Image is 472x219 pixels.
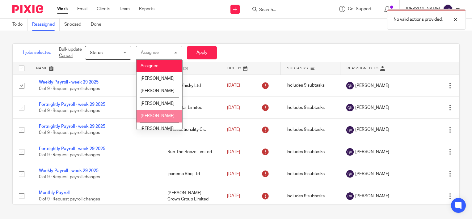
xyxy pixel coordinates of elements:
[39,169,99,173] a: Weekly Payroll - week 29 2025
[39,191,70,195] a: Monthly Payroll
[90,51,103,55] span: Status
[443,4,453,14] img: svg%3E
[39,153,100,157] span: 0 of 9 · Request payroll changes
[141,50,159,55] div: Assignee
[120,6,130,12] a: Team
[227,194,240,198] span: [DATE]
[91,19,106,31] a: Done
[355,193,389,199] span: [PERSON_NAME]
[346,192,354,200] img: svg%3E
[287,128,325,132] span: Includes 9 subtasks
[355,171,389,177] span: [PERSON_NAME]
[394,16,443,23] p: No valid actions provided.
[141,89,175,93] span: [PERSON_NAME]
[141,127,175,131] span: [PERSON_NAME]
[39,147,105,151] a: Fortnightly Payroll - week 29 2025
[77,6,87,12] a: Email
[97,6,110,12] a: Clients
[12,19,27,31] a: To do
[287,105,325,110] span: Includes 9 subtasks
[39,131,100,135] span: 0 of 9 · Request payroll changes
[39,87,100,91] span: 0 of 9 · Request payroll changes
[39,102,105,107] a: Fortnightly Payroll - week 29 2025
[355,83,389,89] span: [PERSON_NAME]
[39,197,100,201] span: 0 of 9 · Request payroll changes
[161,185,221,207] td: [PERSON_NAME] Crown Group Limited
[346,170,354,178] img: svg%3E
[227,127,240,132] span: [DATE]
[64,19,86,31] a: Snoozed
[161,163,221,185] td: Ipanema Bbq Ltd
[355,149,389,155] span: [PERSON_NAME]
[287,172,325,176] span: Includes 9 subtasks
[141,114,175,118] span: [PERSON_NAME]
[32,19,60,31] a: Reassigned
[161,119,221,141] td: Intersectionality Cic
[139,6,154,12] a: Reports
[39,80,99,84] a: Weekly Payroll - week 29 2025
[39,175,100,179] span: 0 of 9 · Request payroll changes
[346,104,354,111] img: svg%3E
[141,101,175,106] span: [PERSON_NAME]
[141,64,158,68] span: Assignee
[161,97,221,118] td: Jumbi Bar Limited
[355,127,389,133] span: [PERSON_NAME]
[12,5,43,13] img: Pixie
[346,82,354,89] img: svg%3E
[346,126,354,134] img: svg%3E
[161,141,221,163] td: Run The Booze Limited
[39,124,105,129] a: Fortnightly Payroll - week 29 2025
[227,150,240,154] span: [DATE]
[287,194,325,198] span: Includes 9 subtasks
[227,172,240,176] span: [DATE]
[355,105,389,111] span: [PERSON_NAME]
[161,75,221,97] td: Stave Whisky Ltd
[227,105,240,110] span: [DATE]
[287,84,325,88] span: Includes 9 subtasks
[141,76,175,81] span: [PERSON_NAME]
[59,54,73,58] a: Cancel
[346,148,354,156] img: svg%3E
[227,84,240,88] span: [DATE]
[287,150,325,154] span: Includes 9 subtasks
[59,46,82,59] p: Bulk update
[39,109,100,113] span: 0 of 9 · Request payroll changes
[287,67,308,70] span: Subtasks
[187,46,217,59] button: Apply
[57,6,68,12] a: Work
[22,49,51,56] span: 1 jobs selected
